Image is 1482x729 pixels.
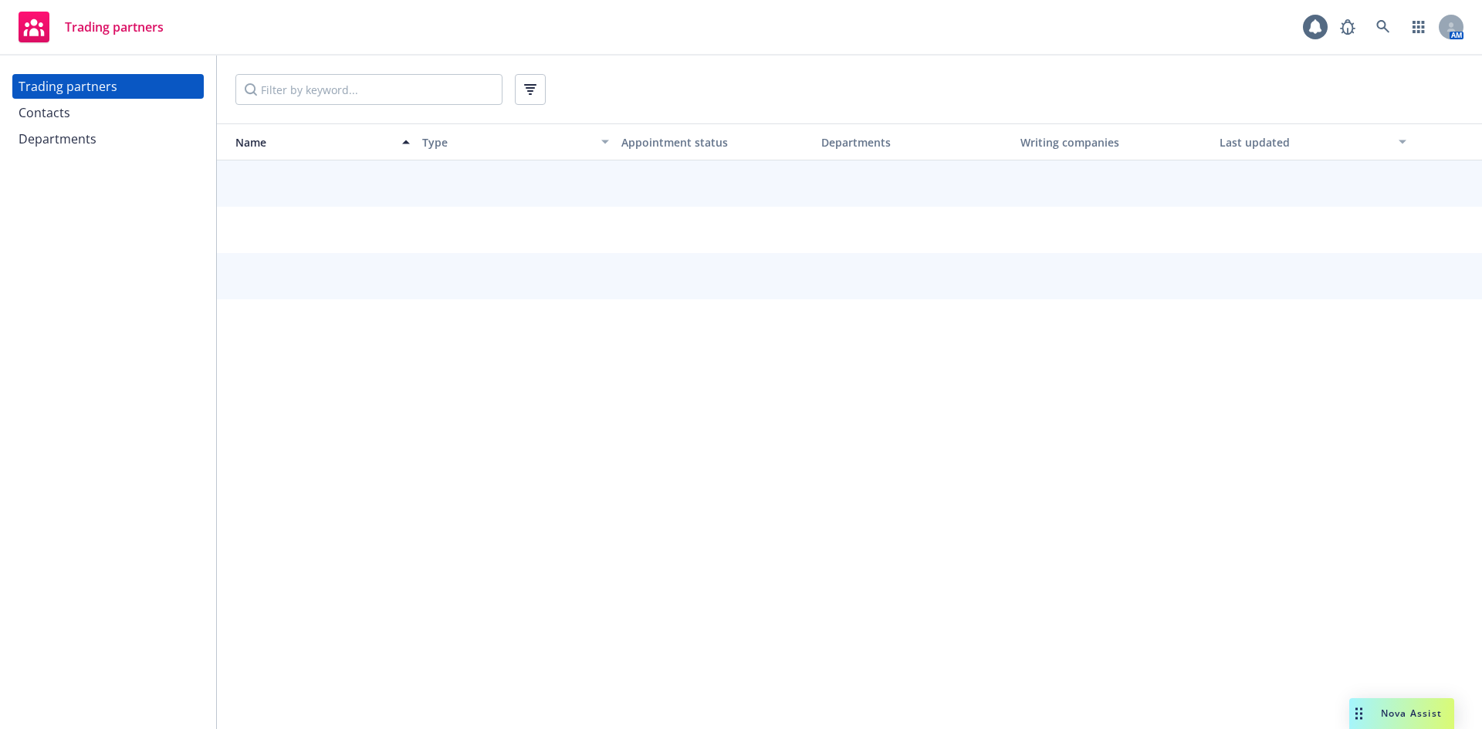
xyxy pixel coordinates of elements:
[1403,12,1434,42] a: Switch app
[65,21,164,33] span: Trading partners
[12,127,204,151] a: Departments
[1020,134,1207,150] div: Writing companies
[1220,134,1389,150] div: Last updated
[1368,12,1399,42] a: Search
[621,134,808,150] div: Appointment status
[19,127,96,151] div: Departments
[19,74,117,99] div: Trading partners
[217,123,416,160] button: Name
[1213,123,1413,160] button: Last updated
[615,123,814,160] button: Appointment status
[1381,707,1442,720] span: Nova Assist
[235,74,502,105] input: Filter by keyword...
[19,100,70,125] div: Contacts
[1349,698,1454,729] button: Nova Assist
[1014,123,1213,160] button: Writing companies
[223,134,393,150] div: Name
[12,100,204,125] a: Contacts
[422,134,592,150] div: Type
[821,134,1008,150] div: Departments
[1349,698,1369,729] div: Drag to move
[12,74,204,99] a: Trading partners
[815,123,1014,160] button: Departments
[1332,12,1363,42] a: Report a Bug
[416,123,615,160] button: Type
[12,5,170,49] a: Trading partners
